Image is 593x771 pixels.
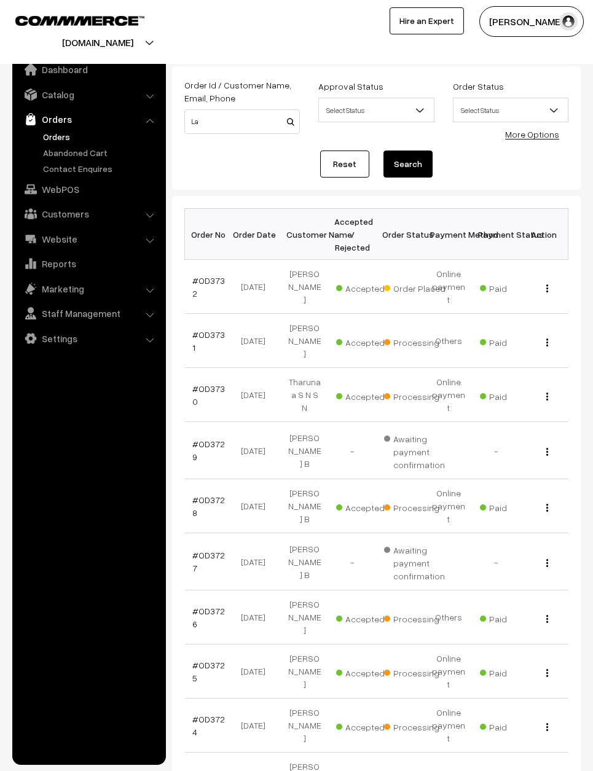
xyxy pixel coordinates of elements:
[192,714,225,737] a: #OD3724
[336,718,398,734] span: Accepted
[233,479,281,533] td: [DATE]
[425,699,473,753] td: Online payment
[185,209,233,260] th: Order No
[281,590,329,644] td: [PERSON_NAME]
[473,422,520,479] td: -
[546,669,548,677] img: Menu
[479,6,584,37] button: [PERSON_NAME]
[233,590,281,644] td: [DATE]
[473,533,520,590] td: -
[192,550,225,573] a: #OD3727
[480,718,541,734] span: Paid
[15,12,123,27] a: COMMMERCE
[473,209,520,260] th: Payment Status
[546,723,548,731] img: Menu
[480,663,541,679] span: Paid
[233,699,281,753] td: [DATE]
[15,327,162,350] a: Settings
[480,333,541,349] span: Paid
[233,533,281,590] td: [DATE]
[384,609,446,625] span: Processing
[425,314,473,368] td: Others
[377,209,425,260] th: Order Status
[233,209,281,260] th: Order Date
[15,178,162,200] a: WebPOS
[281,209,329,260] th: Customer Name
[336,609,398,625] span: Accepted
[40,146,162,159] a: Abandoned Cart
[480,498,541,514] span: Paid
[384,279,446,295] span: Order Placed
[384,718,446,734] span: Processing
[390,7,464,34] a: Hire an Expert
[425,260,473,314] td: Online payment
[192,383,225,407] a: #OD3730
[281,422,329,479] td: [PERSON_NAME] B
[15,252,162,275] a: Reports
[19,27,176,58] button: [DOMAIN_NAME]
[329,533,377,590] td: -
[319,100,433,121] span: Select Status
[336,498,398,514] span: Accepted
[453,98,568,122] span: Select Status
[336,387,398,403] span: Accepted
[233,644,281,699] td: [DATE]
[546,339,548,346] img: Menu
[281,368,329,422] td: Tharunaa S N S N
[480,609,541,625] span: Paid
[15,302,162,324] a: Staff Management
[318,98,434,122] span: Select Status
[15,228,162,250] a: Website
[281,533,329,590] td: [PERSON_NAME] B
[383,151,433,178] button: Search
[546,448,548,456] img: Menu
[425,209,473,260] th: Payment Method
[233,422,281,479] td: [DATE]
[15,278,162,300] a: Marketing
[192,495,225,518] a: #OD3728
[384,387,446,403] span: Processing
[15,16,144,25] img: COMMMERCE
[384,429,446,471] span: Awaiting payment confirmation
[505,129,559,139] a: More Options
[520,209,568,260] th: Action
[320,151,369,178] a: Reset
[384,541,446,582] span: Awaiting payment confirmation
[384,333,446,349] span: Processing
[192,329,225,353] a: #OD3731
[15,84,162,106] a: Catalog
[15,108,162,130] a: Orders
[336,333,398,349] span: Accepted
[546,559,548,567] img: Menu
[425,644,473,699] td: Online payment
[192,275,225,299] a: #OD3732
[546,393,548,401] img: Menu
[192,660,225,683] a: #OD3725
[233,260,281,314] td: [DATE]
[281,479,329,533] td: [PERSON_NAME] B
[233,368,281,422] td: [DATE]
[281,699,329,753] td: [PERSON_NAME]
[425,590,473,644] td: Others
[546,504,548,512] img: Menu
[329,422,377,479] td: -
[281,260,329,314] td: [PERSON_NAME]
[40,130,162,143] a: Orders
[40,162,162,175] a: Contact Enquires
[454,100,568,121] span: Select Status
[233,314,281,368] td: [DATE]
[15,58,162,80] a: Dashboard
[425,368,473,422] td: Online payment
[384,663,446,679] span: Processing
[281,644,329,699] td: [PERSON_NAME]
[184,79,300,104] label: Order Id / Customer Name, Email, Phone
[384,498,446,514] span: Processing
[559,12,578,31] img: user
[15,203,162,225] a: Customers
[425,479,473,533] td: Online payment
[546,615,548,623] img: Menu
[184,109,300,134] input: Order Id / Customer Name / Customer Email / Customer Phone
[281,314,329,368] td: [PERSON_NAME]
[546,284,548,292] img: Menu
[192,606,225,629] a: #OD3726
